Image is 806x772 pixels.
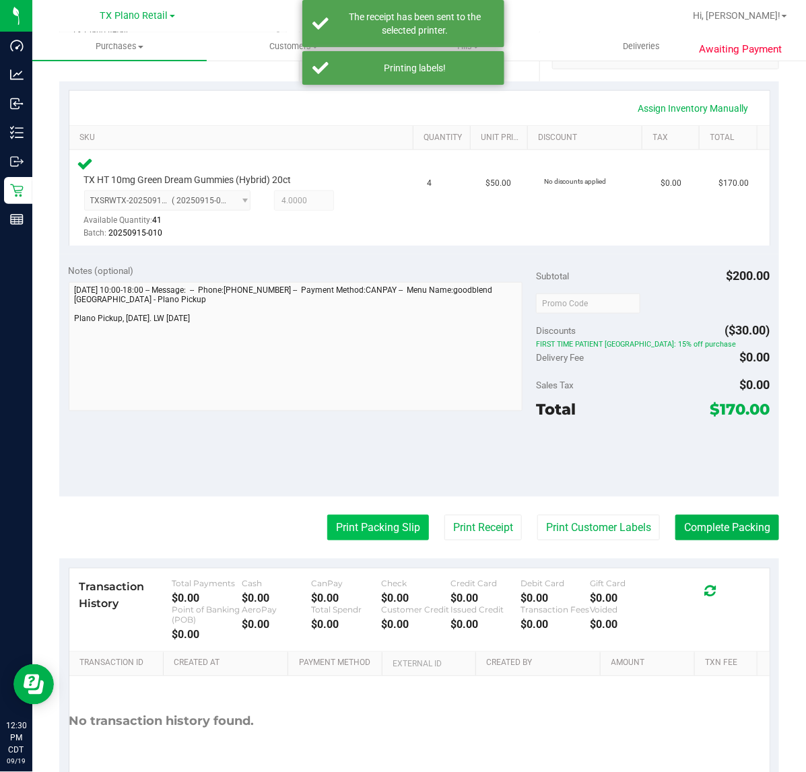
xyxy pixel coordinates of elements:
[10,126,24,139] inline-svg: Inventory
[100,10,168,22] span: TX Plano Retail
[172,579,242,589] div: Total Payments
[207,32,381,61] a: Customers
[740,378,770,392] span: $0.00
[10,184,24,197] inline-svg: Retail
[591,605,661,615] div: Voided
[84,228,107,238] span: Batch:
[312,619,382,631] div: $0.00
[79,133,408,143] a: SKU
[381,579,451,589] div: Check
[536,271,569,281] span: Subtotal
[84,174,292,186] span: TX HT 10mg Green Dream Gummies (Hybrid) 20ct
[69,265,134,276] span: Notes (optional)
[153,215,162,225] span: 41
[172,592,242,605] div: $0.00
[536,318,576,343] span: Discounts
[520,592,591,605] div: $0.00
[172,629,242,641] div: $0.00
[555,32,729,61] a: Deliveries
[653,133,694,143] a: Tax
[536,293,640,314] input: Promo Code
[381,605,451,615] div: Customer Credit
[428,177,432,190] span: 4
[451,605,521,615] div: Issued Credit
[174,658,283,669] a: Created At
[693,10,780,21] span: Hi, [PERSON_NAME]!
[327,515,429,540] button: Print Packing Slip
[675,515,779,540] button: Complete Packing
[539,133,638,143] a: Discount
[444,515,522,540] button: Print Receipt
[10,68,24,81] inline-svg: Analytics
[451,619,521,631] div: $0.00
[312,592,382,605] div: $0.00
[10,97,24,110] inline-svg: Inbound
[69,676,255,767] div: No transaction history found.
[381,592,451,605] div: $0.00
[481,133,523,143] a: Unit Price
[10,213,24,226] inline-svg: Reports
[727,269,770,283] span: $200.00
[336,61,494,75] div: Printing labels!
[611,658,690,669] a: Amount
[520,619,591,631] div: $0.00
[6,720,26,756] p: 12:30 PM CDT
[591,579,661,589] div: Gift Card
[591,592,661,605] div: $0.00
[485,177,511,190] span: $50.00
[591,619,661,631] div: $0.00
[451,579,521,589] div: Credit Card
[10,155,24,168] inline-svg: Outbound
[451,592,521,605] div: $0.00
[13,664,54,705] iframe: Resource center
[536,341,770,350] span: FIRST TIME PATIENT [GEOGRAPHIC_DATA]: 15% off purchase
[520,579,591,589] div: Debit Card
[710,133,751,143] a: Total
[605,40,678,52] span: Deliveries
[520,605,591,615] div: Transaction Fees
[299,658,377,669] a: Payment Method
[242,579,312,589] div: Cash
[382,652,475,676] th: External ID
[705,658,751,669] a: Txn Fee
[536,400,576,419] span: Total
[312,579,382,589] div: CanPay
[336,10,494,37] div: The receipt has been sent to the selected printer.
[32,32,207,61] a: Purchases
[381,619,451,631] div: $0.00
[536,380,574,390] span: Sales Tax
[10,39,24,52] inline-svg: Dashboard
[242,592,312,605] div: $0.00
[740,350,770,364] span: $0.00
[172,605,242,625] div: Point of Banking (POB)
[312,605,382,615] div: Total Spendr
[207,40,380,52] span: Customers
[544,178,607,185] span: No discounts applied
[661,177,681,190] span: $0.00
[242,619,312,631] div: $0.00
[486,658,595,669] a: Created By
[32,40,207,52] span: Purchases
[536,352,584,363] span: Delivery Fee
[719,177,749,190] span: $170.00
[710,400,770,419] span: $170.00
[424,133,465,143] a: Quantity
[109,228,163,238] span: 20250915-010
[6,756,26,766] p: 09/19
[84,211,259,237] div: Available Quantity:
[630,97,758,120] a: Assign Inventory Manually
[537,515,660,540] button: Print Customer Labels
[79,658,158,669] a: Transaction ID
[242,605,312,615] div: AeroPay
[699,42,782,57] span: Awaiting Payment
[725,323,770,337] span: ($30.00)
